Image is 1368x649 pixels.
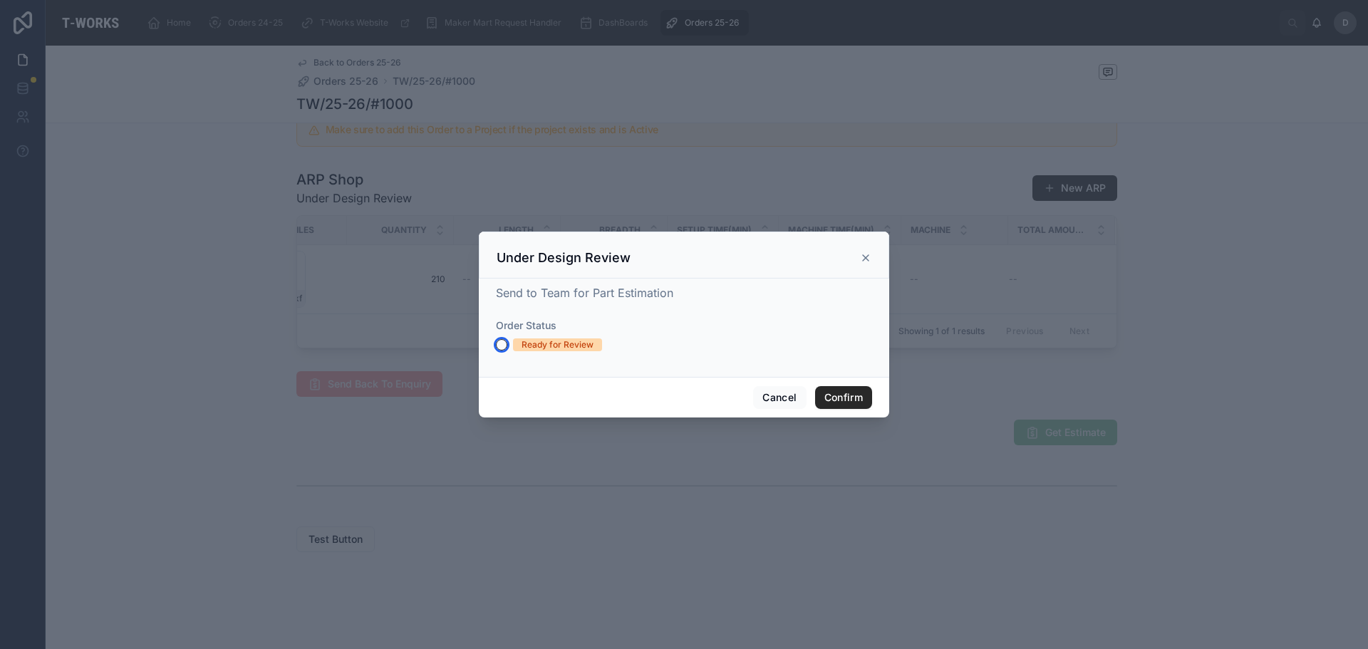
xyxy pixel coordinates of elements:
button: Cancel [753,386,806,409]
button: Confirm [815,386,872,409]
h3: Under Design Review [497,249,631,266]
span: Send to Team for Part Estimation [496,286,673,300]
div: Ready for Review [522,338,594,351]
span: Order Status [496,319,556,331]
